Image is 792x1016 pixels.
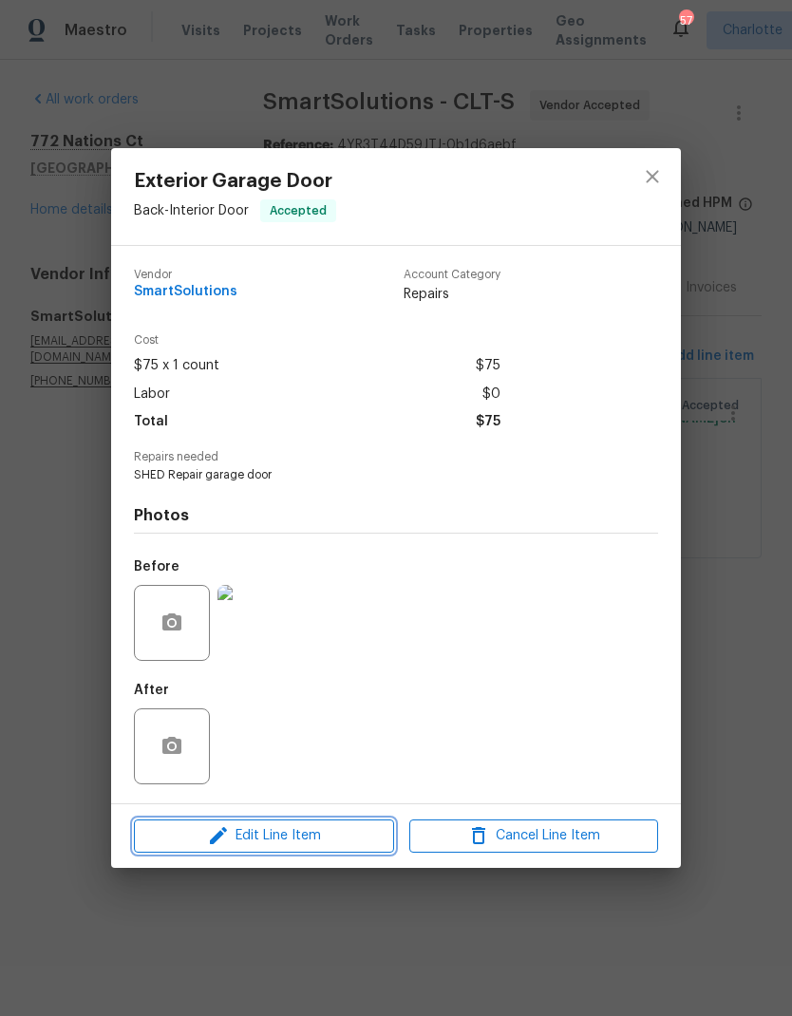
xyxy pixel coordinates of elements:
[415,824,652,848] span: Cancel Line Item
[134,352,219,380] span: $75 x 1 count
[409,819,658,853] button: Cancel Line Item
[476,408,500,436] span: $75
[134,467,606,483] span: SHED Repair garage door
[134,560,179,574] h5: Before
[134,684,169,697] h5: After
[476,352,500,380] span: $75
[140,824,388,848] span: Edit Line Item
[134,381,170,408] span: Labor
[404,285,500,304] span: Repairs
[134,334,500,347] span: Cost
[482,381,500,408] span: $0
[404,269,500,281] span: Account Category
[134,506,658,525] h4: Photos
[679,11,692,30] div: 57
[134,408,168,436] span: Total
[134,819,394,853] button: Edit Line Item
[262,201,334,220] span: Accepted
[134,269,237,281] span: Vendor
[134,204,249,217] span: Back - Interior Door
[630,154,675,199] button: close
[134,171,336,192] span: Exterior Garage Door
[134,285,237,299] span: SmartSolutions
[134,451,658,463] span: Repairs needed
